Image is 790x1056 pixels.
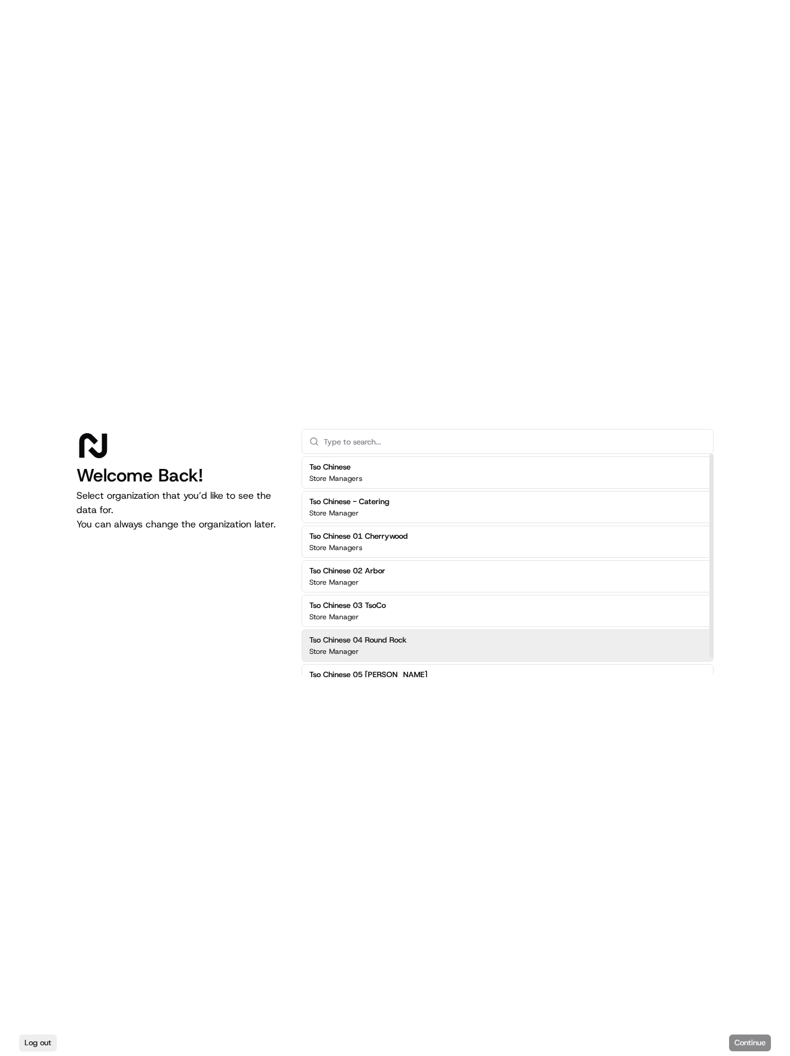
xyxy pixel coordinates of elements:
button: Log out [19,1035,57,1051]
h2: Tso Chinese 03 TsoCo [309,600,386,611]
p: Store Manager [309,578,359,587]
h2: Tso Chinese - Catering [309,496,389,507]
h2: Tso Chinese 05 [PERSON_NAME] [309,669,428,680]
h2: Tso Chinese 01 Cherrywood [309,531,408,542]
h2: Tso Chinese 04 Round Rock [309,635,407,646]
h1: Welcome Back! [76,465,282,486]
p: Store Managers [309,543,362,552]
p: Store Manager [309,647,359,656]
input: Type to search... [324,430,706,453]
p: Select organization that you’d like to see the data for. You can always change the organization l... [76,489,282,532]
p: Store Managers [309,474,362,483]
h2: Tso Chinese [309,462,362,473]
h2: Tso Chinese 02 Arbor [309,566,385,576]
div: Suggestions [302,454,714,699]
p: Store Manager [309,508,359,518]
p: Store Manager [309,612,359,622]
